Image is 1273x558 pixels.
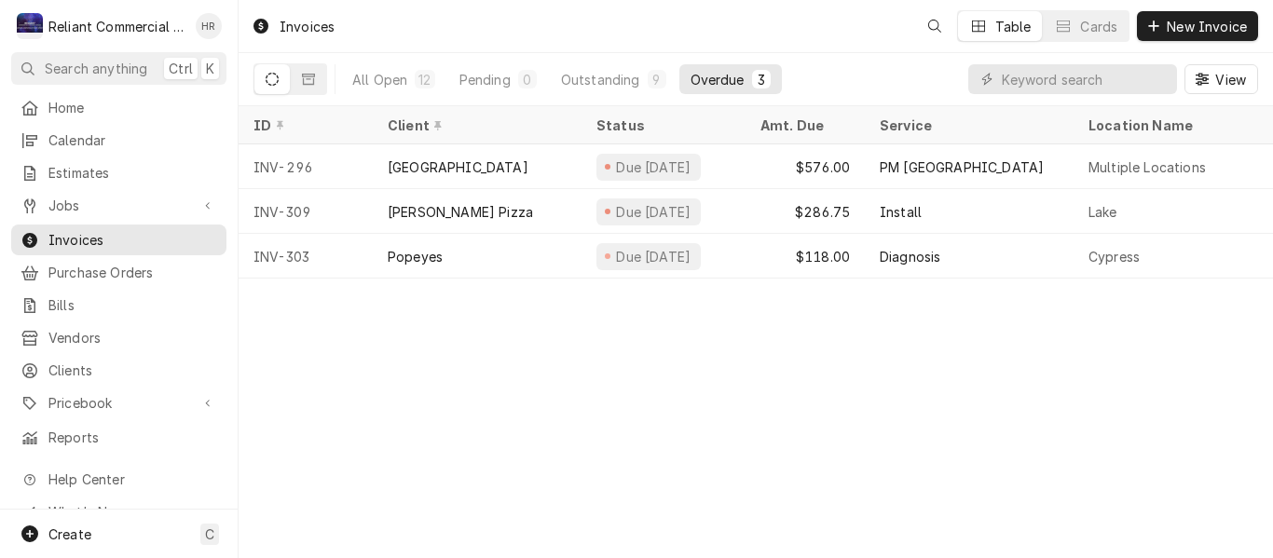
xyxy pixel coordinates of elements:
span: Purchase Orders [48,263,217,282]
div: Due [DATE] [614,157,693,177]
a: Calendar [11,125,226,156]
div: Status [596,116,727,135]
div: Outstanding [561,70,640,89]
div: Amt. Due [760,116,846,135]
div: Cypress [1088,247,1140,266]
div: R [17,13,43,39]
button: Open search [920,11,950,41]
div: Overdue [691,70,745,89]
div: 0 [522,70,533,89]
a: Home [11,92,226,123]
span: Vendors [48,328,217,347]
div: INV-303 [239,234,373,279]
span: Home [48,98,217,117]
div: Multiple Locations [1088,157,1206,177]
div: $576.00 [746,144,865,189]
div: PM [GEOGRAPHIC_DATA] [880,157,1044,177]
div: $118.00 [746,234,865,279]
div: INV-309 [239,189,373,234]
div: Install [880,202,922,222]
a: Reports [11,422,226,453]
span: Pricebook [48,393,189,413]
a: Go to Jobs [11,190,226,221]
span: What's New [48,502,215,522]
div: Reliant Commercial Appliance Repair LLC's Avatar [17,13,43,39]
div: Pending [459,70,511,89]
span: Search anything [45,59,147,78]
div: 3 [756,70,767,89]
span: Bills [48,295,217,315]
span: View [1211,70,1250,89]
div: 12 [418,70,431,89]
span: Help Center [48,470,215,489]
span: Reports [48,428,217,447]
span: Clients [48,361,217,380]
span: C [205,524,214,544]
div: 9 [651,70,663,89]
button: Search anythingCtrlK [11,52,226,85]
div: HR [196,13,222,39]
a: Go to What's New [11,497,226,527]
div: Due [DATE] [614,202,693,222]
span: Create [48,526,91,542]
div: Reliant Commercial Appliance Repair LLC [48,17,185,36]
div: Client [388,116,563,135]
div: Heath Reed's Avatar [196,13,222,39]
div: [PERSON_NAME] Pizza [388,202,533,222]
a: Estimates [11,157,226,188]
span: Jobs [48,196,189,215]
div: [GEOGRAPHIC_DATA] [388,157,528,177]
span: Ctrl [169,59,193,78]
span: K [206,59,214,78]
a: Go to Pricebook [11,388,226,418]
a: Clients [11,355,226,386]
a: Vendors [11,322,226,353]
div: Diagnosis [880,247,940,266]
a: Bills [11,290,226,320]
span: Calendar [48,130,217,150]
span: Invoices [48,230,217,250]
div: ID [253,116,354,135]
div: INV-296 [239,144,373,189]
button: New Invoice [1137,11,1258,41]
span: New Invoice [1163,17,1251,36]
div: $286.75 [746,189,865,234]
div: Cards [1080,17,1117,36]
a: Purchase Orders [11,257,226,288]
div: Service [880,116,1055,135]
a: Invoices [11,225,226,255]
button: View [1184,64,1258,94]
div: Popeyes [388,247,443,266]
span: Estimates [48,163,217,183]
div: Table [995,17,1032,36]
div: Lake [1088,202,1117,222]
a: Go to Help Center [11,464,226,495]
div: All Open [352,70,407,89]
div: Due [DATE] [614,247,693,266]
input: Keyword search [1002,64,1168,94]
